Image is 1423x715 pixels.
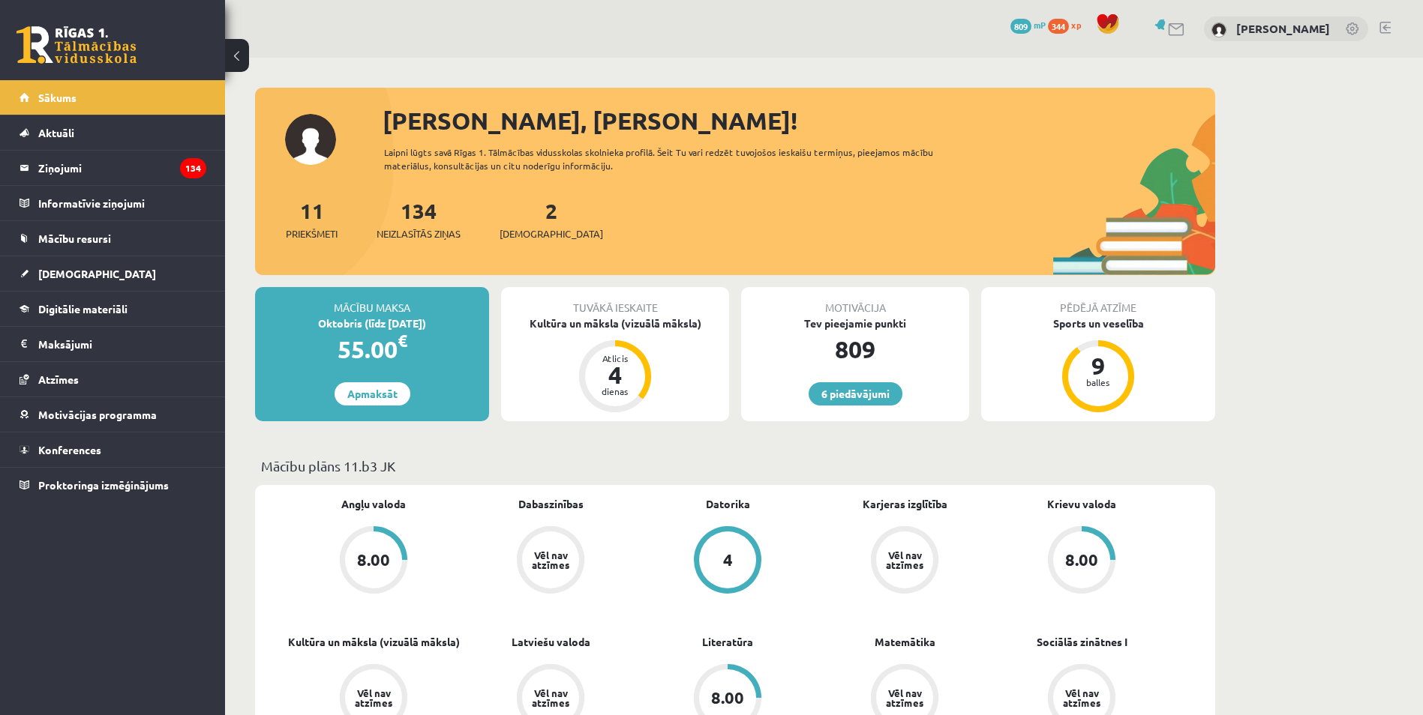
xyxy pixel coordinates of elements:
legend: Informatīvie ziņojumi [38,186,206,220]
div: [PERSON_NAME], [PERSON_NAME]! [383,103,1215,139]
a: Matemātika [875,634,935,650]
span: 809 [1010,19,1031,34]
span: Motivācijas programma [38,408,157,421]
a: Proktoringa izmēģinājums [20,468,206,502]
a: Apmaksāt [335,382,410,405]
a: Vēl nav atzīmes [462,526,639,597]
span: Neizlasītās ziņas [377,226,461,241]
a: 6 piedāvājumi [809,382,902,405]
a: 11Priekšmeti [286,197,338,241]
a: Digitālie materiāli [20,292,206,326]
span: Konferences [38,443,101,456]
div: 9 [1076,354,1121,378]
div: Vēl nav atzīmes [884,550,926,570]
a: Datorika [706,496,750,512]
a: 2[DEMOGRAPHIC_DATA] [500,197,603,241]
a: Angļu valoda [341,496,406,512]
a: Kultūra un māksla (vizuālā māksla) Atlicis 4 dienas [501,316,729,414]
div: Mācību maksa [255,287,489,316]
div: Vēl nav atzīmes [353,688,395,708]
a: Sports un veselība 9 balles [981,316,1215,414]
span: Atzīmes [38,372,79,386]
a: Karjeras izglītība [863,496,947,512]
a: Krievu valoda [1047,496,1116,512]
div: Kultūra un māksla (vizuālā māksla) [501,316,729,331]
span: [DEMOGRAPHIC_DATA] [38,267,156,280]
span: Priekšmeti [286,226,338,241]
a: 344 xp [1048,19,1088,31]
legend: Ziņojumi [38,151,206,185]
div: Atlicis [593,354,638,363]
a: 8.00 [285,526,462,597]
div: Vēl nav atzīmes [530,550,572,570]
span: Digitālie materiāli [38,302,128,316]
span: Proktoringa izmēģinājums [38,478,169,492]
span: Sākums [38,91,77,104]
a: Kultūra un māksla (vizuālā māksla) [288,634,460,650]
div: 4 [593,363,638,387]
a: Sākums [20,80,206,115]
div: Vēl nav atzīmes [884,688,926,708]
a: Maksājumi [20,327,206,361]
div: Motivācija [741,287,969,316]
a: [PERSON_NAME] [1236,21,1330,36]
a: Motivācijas programma [20,397,206,432]
legend: Maksājumi [38,327,206,361]
p: Mācību plāns 11.b3 JK [261,456,1209,476]
div: dienas [593,387,638,396]
span: xp [1071,19,1081,31]
div: 55.00 [255,331,489,367]
span: [DEMOGRAPHIC_DATA] [500,226,603,241]
a: Dabaszinības [518,496,584,512]
a: Ziņojumi134 [20,151,206,185]
a: Aktuāli [20,115,206,150]
a: Vēl nav atzīmes [816,526,993,597]
div: Pēdējā atzīme [981,287,1215,316]
span: Aktuāli [38,126,74,139]
div: Vēl nav atzīmes [1061,688,1103,708]
span: 344 [1048,19,1069,34]
div: 4 [723,552,733,568]
a: Sociālās zinātnes I [1037,634,1127,650]
a: Rīgas 1. Tālmācības vidusskola [17,26,137,64]
div: Vēl nav atzīmes [530,688,572,708]
a: Konferences [20,432,206,467]
div: 8.00 [1065,552,1098,568]
a: 134Neizlasītās ziņas [377,197,461,241]
span: Mācību resursi [38,232,111,245]
div: Sports un veselība [981,316,1215,331]
div: Laipni lūgts savā Rīgas 1. Tālmācības vidusskolas skolnieka profilā. Šeit Tu vari redzēt tuvojošo... [384,145,960,172]
a: Literatūra [702,634,753,650]
div: 8.00 [711,690,744,706]
span: € [398,330,407,352]
div: Tuvākā ieskaite [501,287,729,316]
a: Mācību resursi [20,221,206,256]
div: Tev pieejamie punkti [741,316,969,331]
a: Informatīvie ziņojumi [20,186,206,220]
div: 809 [741,331,969,367]
div: 8.00 [357,552,390,568]
div: Oktobris (līdz [DATE]) [255,316,489,331]
i: 134 [180,158,206,178]
a: [DEMOGRAPHIC_DATA] [20,256,206,291]
a: 4 [639,526,816,597]
a: Atzīmes [20,362,206,396]
a: Latviešu valoda [512,634,590,650]
a: 8.00 [993,526,1170,597]
img: Markuss Sabo [1211,22,1226,37]
div: balles [1076,378,1121,387]
a: 809 mP [1010,19,1046,31]
span: mP [1034,19,1046,31]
